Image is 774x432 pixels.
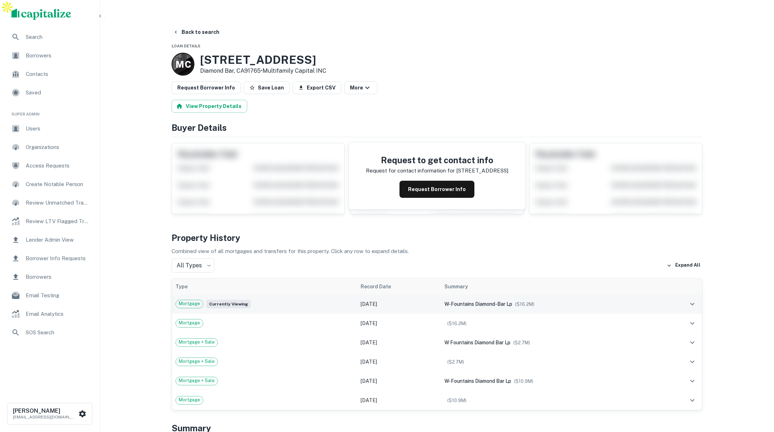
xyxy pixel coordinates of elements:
[26,70,90,78] span: Contacts
[444,340,510,345] span: w fountains diamond bar lp
[441,279,659,294] th: Summary
[6,157,94,174] a: Access Requests
[172,53,194,76] a: M C
[170,26,222,38] button: Back to search
[7,403,92,425] button: [PERSON_NAME][EMAIL_ADDRESS][DOMAIN_NAME]
[6,84,94,101] a: Saved
[665,260,702,271] button: Expand All
[366,166,455,175] p: Request for contact information for
[26,273,90,281] span: Borrowers
[686,317,698,329] button: expand row
[6,47,94,64] a: Borrowers
[6,139,94,156] a: Organizations
[26,236,90,244] span: Lender Admin View
[172,100,247,113] button: View Property Details
[6,324,94,341] a: SOS Search
[6,250,94,267] a: Borrower Info Requests
[26,88,90,97] span: Saved
[176,339,218,346] span: Mortgage + Sale
[175,57,190,71] p: M C
[26,199,90,207] span: Review Unmatched Transactions
[172,121,702,134] h4: Buyer Details
[447,359,464,365] span: ($ 2.7M )
[686,356,698,368] button: expand row
[366,154,508,166] h4: Request to get contact info
[26,328,90,337] span: SOS Search
[6,268,94,286] a: Borrowers
[515,302,534,307] span: ($ 16.2M )
[11,9,71,20] img: capitalize-logo.png
[176,396,203,403] span: Mortgage
[172,258,214,273] div: All Types
[263,67,326,74] a: Multifamily Capital INC
[26,180,90,189] span: Create Notable Person
[357,279,441,294] th: Record Date
[172,231,702,244] h4: Property History
[292,81,341,94] button: Export CSV
[26,254,90,263] span: Borrower Info Requests
[172,279,357,294] th: Type
[399,181,474,198] button: Request Borrower Info
[176,377,218,384] span: Mortgage + Sale
[447,398,467,403] span: ($ 10.9M )
[444,378,511,384] span: w-fountains diamond bar lp
[444,301,512,307] span: w-fountains diamond-bar lp
[357,294,441,314] td: [DATE]
[456,166,508,175] p: [STREET_ADDRESS]
[176,300,203,307] span: Mortgage
[686,336,698,349] button: expand row
[357,391,441,410] td: [DATE]
[6,305,94,323] a: Email Analytics
[357,333,441,352] td: [DATE]
[244,81,290,94] button: Save Loan
[6,120,94,137] div: Users
[6,213,94,230] a: Review LTV Flagged Transactions
[172,247,702,256] p: Combined view of all mortgages and transfers for this property. Click any row to expand details.
[686,298,698,310] button: expand row
[6,176,94,193] a: Create Notable Person
[13,414,77,420] p: [EMAIL_ADDRESS][DOMAIN_NAME]
[514,379,533,384] span: ($ 10.9M )
[26,310,90,318] span: Email Analytics
[200,53,326,67] h3: [STREET_ADDRESS]
[357,371,441,391] td: [DATE]
[200,67,326,75] p: Diamond Bar, CA91765 •
[738,375,774,409] iframe: Chat Widget
[6,194,94,211] a: Review Unmatched Transactions
[206,300,251,308] span: Currently viewing
[26,217,90,226] span: Review LTV Flagged Transactions
[6,231,94,248] a: Lender Admin View
[26,161,90,170] span: Access Requests
[6,29,94,46] a: Search
[6,103,94,120] li: Super Admin
[26,124,90,133] span: Users
[176,358,218,365] span: Mortgage + Sale
[686,375,698,387] button: expand row
[344,81,377,94] button: More
[6,287,94,304] a: Email Testing
[172,44,200,48] span: Loan Details
[6,66,94,83] a: Contacts
[172,81,241,94] button: Request Borrower Info
[513,340,530,345] span: ($ 2.7M )
[26,51,90,60] span: Borrowers
[26,33,90,41] span: Search
[176,319,203,326] span: Mortgage
[26,291,90,300] span: Email Testing
[686,394,698,406] button: expand row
